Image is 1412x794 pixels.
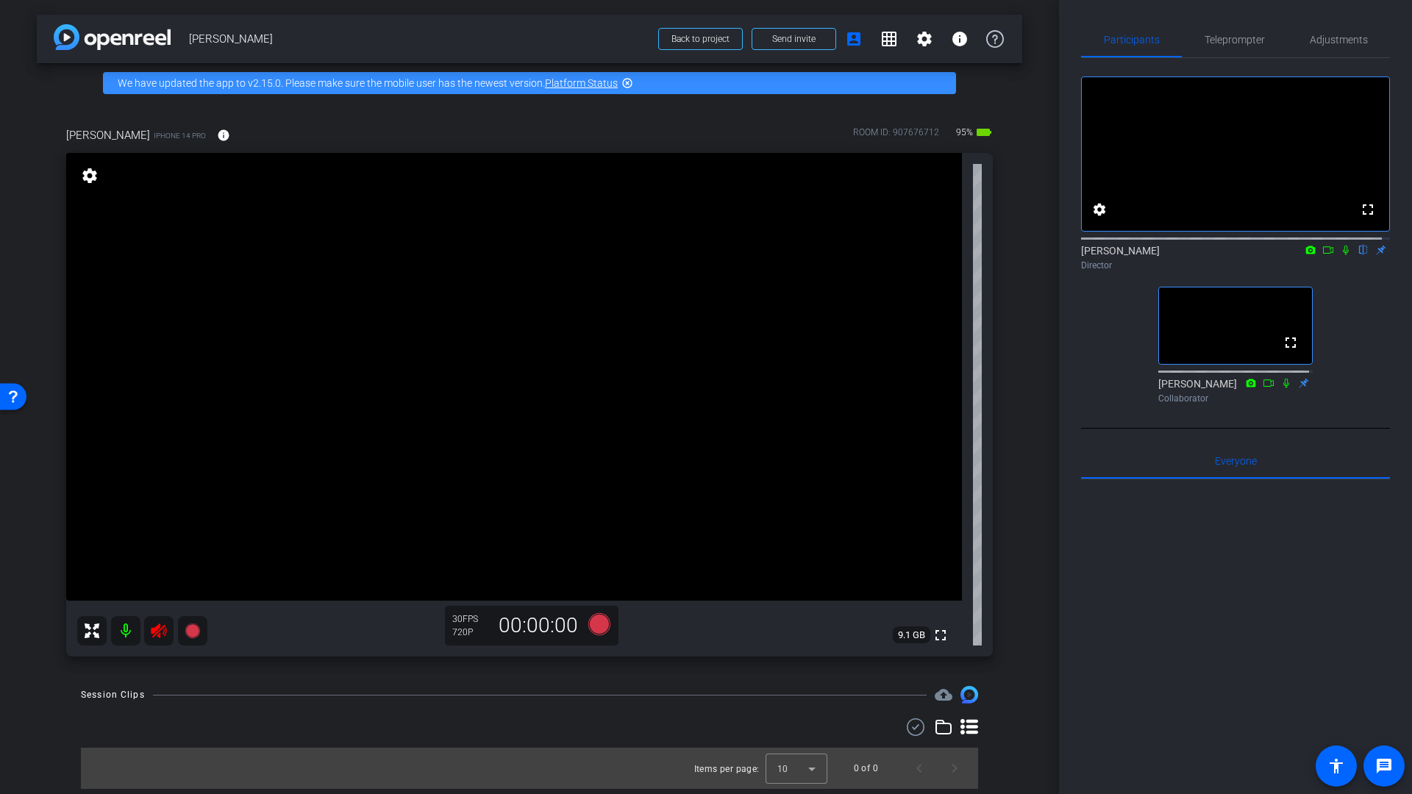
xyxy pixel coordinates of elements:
[671,34,730,44] span: Back to project
[854,761,878,776] div: 0 of 0
[189,24,649,54] span: [PERSON_NAME]
[1355,243,1372,256] mat-icon: flip
[79,167,100,185] mat-icon: settings
[1104,35,1160,45] span: Participants
[932,626,949,644] mat-icon: fullscreen
[772,33,816,45] span: Send invite
[1091,201,1108,218] mat-icon: settings
[452,626,489,638] div: 720P
[1158,376,1313,405] div: [PERSON_NAME]
[621,77,633,89] mat-icon: highlight_off
[845,30,863,48] mat-icon: account_box
[1359,201,1377,218] mat-icon: fullscreen
[66,127,150,143] span: [PERSON_NAME]
[1310,35,1368,45] span: Adjustments
[103,72,956,94] div: We have updated the app to v2.15.0. Please make sure the mobile user has the newest version.
[658,28,743,50] button: Back to project
[1081,259,1390,272] div: Director
[452,613,489,625] div: 30
[1215,456,1257,466] span: Everyone
[935,686,952,704] mat-icon: cloud_upload
[1081,243,1390,272] div: [PERSON_NAME]
[916,30,933,48] mat-icon: settings
[951,30,969,48] mat-icon: info
[154,130,206,141] span: iPhone 14 Pro
[1375,757,1393,775] mat-icon: message
[880,30,898,48] mat-icon: grid_on
[975,124,993,141] mat-icon: battery_std
[902,751,937,786] button: Previous page
[954,121,975,144] span: 95%
[1327,757,1345,775] mat-icon: accessibility
[463,614,478,624] span: FPS
[853,126,939,147] div: ROOM ID: 907676712
[694,762,760,776] div: Items per page:
[545,77,618,89] a: Platform Status
[54,24,171,50] img: app-logo
[935,686,952,704] span: Destinations for your clips
[937,751,972,786] button: Next page
[81,687,145,702] div: Session Clips
[1205,35,1265,45] span: Teleprompter
[1158,392,1313,405] div: Collaborator
[1282,334,1299,351] mat-icon: fullscreen
[752,28,836,50] button: Send invite
[960,686,978,704] img: Session clips
[217,129,230,142] mat-icon: info
[893,626,930,644] span: 9.1 GB
[489,613,588,638] div: 00:00:00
